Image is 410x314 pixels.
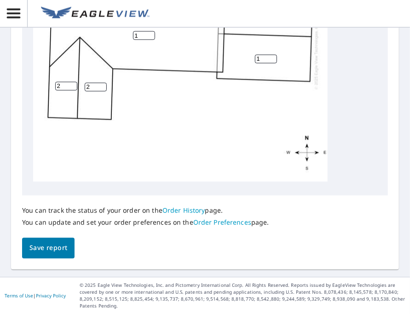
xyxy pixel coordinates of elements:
[29,243,67,254] span: Save report
[22,219,269,227] p: You can update and set your order preferences on the page.
[80,282,405,310] p: © 2025 Eagle View Technologies, Inc. and Pictometry International Corp. All Rights Reserved. Repo...
[5,293,33,299] a: Terms of Use
[35,1,155,26] a: EV Logo
[5,293,66,299] p: |
[22,238,75,259] button: Save report
[22,207,269,215] p: You can track the status of your order on the page.
[36,293,66,299] a: Privacy Policy
[41,7,150,21] img: EV Logo
[162,206,205,215] a: Order History
[193,218,251,227] a: Order Preferences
